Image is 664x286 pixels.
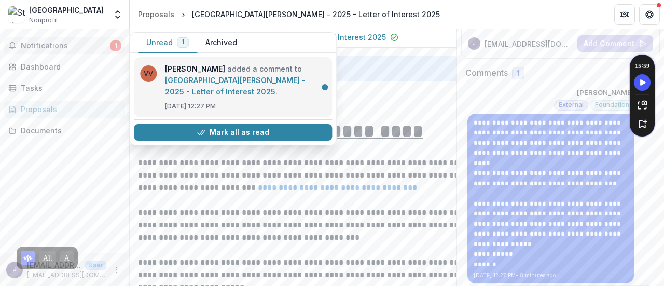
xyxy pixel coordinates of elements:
[110,4,125,25] button: Open entity switcher
[29,16,58,25] span: Nonprofit
[138,32,386,43] p: [GEOGRAPHIC_DATA][PERSON_NAME] - 2025 - Letter of Interest 2025
[474,271,628,279] p: [DATE] 12:27 PM • 8 minutes ago
[21,125,117,136] div: Documents
[197,33,245,53] button: Archived
[134,124,332,141] button: Mark all as read
[577,88,634,98] p: [PERSON_NAME]
[182,38,184,46] span: 1
[559,101,584,108] span: External
[13,266,17,273] div: jrandle@stvhope.org
[485,38,573,49] p: [EMAIL_ADDRESS][DOMAIN_NAME]
[21,83,117,93] div: Tasks
[639,4,660,25] button: Get Help
[595,101,629,108] span: Foundation
[4,58,125,75] a: Dashboard
[465,68,508,78] h2: Comments
[192,9,440,20] div: [GEOGRAPHIC_DATA][PERSON_NAME] - 2025 - Letter of Interest 2025
[21,42,110,50] span: Notifications
[29,5,104,16] div: [GEOGRAPHIC_DATA]
[8,6,25,23] img: St Vincent's House
[138,33,197,53] button: Unread
[517,69,520,78] span: 1
[21,61,117,72] div: Dashboard
[577,35,653,52] button: Add Comment
[138,9,174,20] div: Proposals
[21,104,117,115] div: Proposals
[4,122,125,139] a: Documents
[473,41,476,46] div: jrandle@stvhope.org
[614,4,635,25] button: Partners
[165,63,326,98] p: added a comment to .
[134,7,178,22] a: Proposals
[4,79,125,97] a: Tasks
[27,270,106,280] p: [EMAIL_ADDRESS][DOMAIN_NAME]
[85,261,106,270] p: User
[165,76,306,96] a: [GEOGRAPHIC_DATA][PERSON_NAME] - 2025 - Letter of Interest 2025
[110,264,123,276] button: More
[4,37,125,54] button: Notifications1
[110,40,121,51] span: 1
[134,7,444,22] nav: breadcrumb
[4,101,125,118] a: Proposals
